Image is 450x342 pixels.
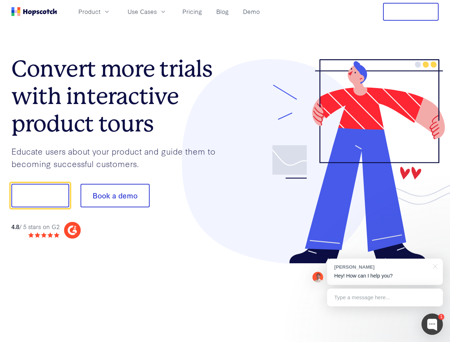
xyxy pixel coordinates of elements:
a: Demo [240,6,263,17]
div: / 5 stars on G2 [11,222,60,231]
button: Show me! [11,184,69,207]
p: Hey! How can I help you? [334,272,436,280]
button: Book a demo [81,184,150,207]
div: Type a message here... [327,289,443,306]
p: Educate users about your product and guide them to becoming successful customers. [11,145,225,170]
span: Use Cases [128,7,157,16]
span: Product [78,7,100,16]
a: Home [11,7,57,16]
button: Product [74,6,115,17]
strong: 4.8 [11,222,19,230]
div: 1 [438,314,444,320]
button: Use Cases [123,6,171,17]
button: Free Trial [383,3,439,21]
a: Blog [213,6,232,17]
h1: Convert more trials with interactive product tours [11,55,225,137]
div: [PERSON_NAME] [334,264,429,270]
img: Mark Spera [312,272,323,283]
a: Pricing [180,6,205,17]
